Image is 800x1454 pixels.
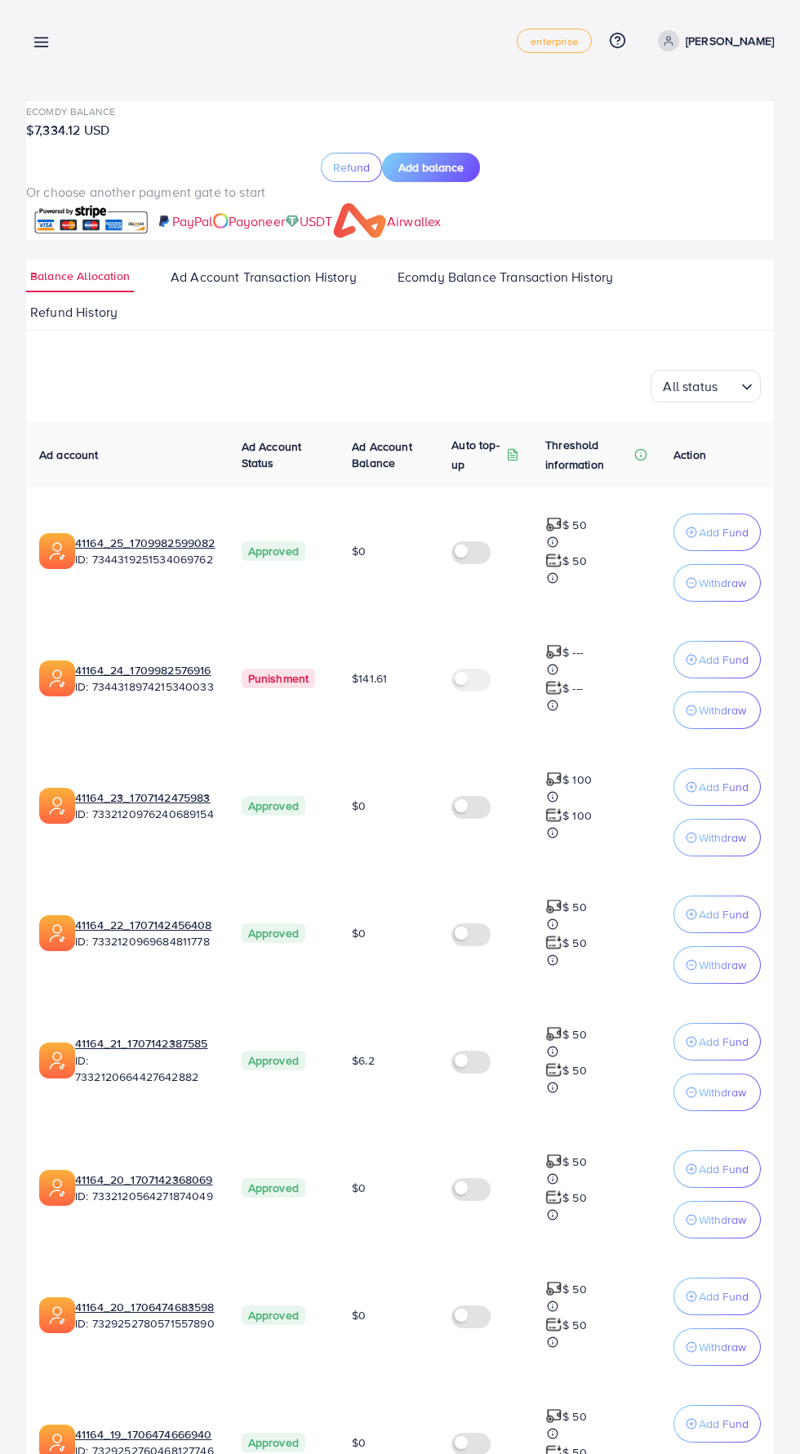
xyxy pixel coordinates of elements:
[673,1328,761,1366] button: Withdraw
[562,1152,587,1172] p: $ 50
[562,1407,587,1426] p: $ 50
[699,1414,749,1434] p: Add Fund
[242,541,305,561] span: Approved
[213,211,285,231] a: cardPayoneer
[673,1405,761,1443] button: Add Fund
[562,1315,587,1335] p: $ 50
[213,213,229,229] img: card
[562,515,587,535] p: $ 50
[352,438,412,471] span: Ad Account Balance
[242,923,305,943] span: Approved
[660,375,721,398] span: All status
[545,1025,562,1043] img: top-up amount
[39,915,75,951] img: ic-ads-acc.e4c84228.svg
[31,203,151,238] img: card
[562,933,587,953] p: $ 50
[285,214,300,229] img: card
[352,1434,366,1451] span: $0
[75,535,216,551] a: 41164_25_1709982599082
[39,660,75,696] img: ic-ads-acc.e4c84228.svg
[26,104,115,118] span: Ecomdy Balance
[545,1153,562,1170] img: top-up amount
[673,1150,761,1188] button: Add Fund
[39,533,75,569] img: ic-ads-acc.e4c84228.svg
[545,1061,562,1078] img: top-up amount
[39,1170,75,1206] img: ic-ads-acc.e4c84228.svg
[545,643,562,660] img: top-up amount
[699,1287,749,1306] p: Add Fund
[26,182,774,202] p: Or choose another payment gate to start
[300,212,333,230] span: USDT
[75,917,212,950] div: <span class='underline'>41164_22_1707142456408</span></br>7332120969684811778
[332,202,386,239] a: cardAirwallex
[75,535,216,568] div: <span class='underline'>41164_25_1709982599082</span></br>7344319251534069762
[722,371,735,398] input: Search for option
[39,1297,75,1333] img: ic-ads-acc.e4c84228.svg
[242,669,316,688] span: Punishment
[545,435,631,474] p: Threshold information
[75,789,214,823] div: <span class='underline'>41164_23_1707142475983</span></br>7332120976240689154
[686,31,774,51] p: [PERSON_NAME]
[699,828,746,847] p: Withdraw
[699,1083,746,1102] p: Withdraw
[352,1307,366,1323] span: $0
[545,1407,562,1425] img: top-up amount
[75,806,214,822] span: ID: 7332120976240689154
[75,551,216,567] span: ID: 7344319251534069762
[562,678,583,698] p: $ ---
[75,1315,215,1332] span: ID: 7329252780571557890
[651,370,761,402] div: Search for option
[699,777,749,797] p: Add Fund
[699,650,749,669] p: Add Fund
[75,1035,216,1052] a: 41164_21_1707142387585
[699,522,749,542] p: Add Fund
[352,670,387,687] span: $141.61
[545,807,562,824] img: top-up amount
[699,1337,746,1357] p: Withdraw
[545,1280,562,1297] img: top-up amount
[545,898,562,915] img: top-up amount
[562,1025,587,1044] p: $ 50
[699,1210,746,1229] p: Withdraw
[39,1043,75,1078] img: ic-ads-acc.e4c84228.svg
[531,36,578,47] span: enterprise
[333,159,370,176] span: Refund
[172,212,213,230] span: PayPal
[75,1188,213,1204] span: ID: 7332120564271874049
[75,789,214,806] a: 41164_23_1707142475983
[75,1299,215,1332] div: <span class='underline'>41164_20_1706474683598</span></br>7329252780571557890
[352,798,366,814] span: $0
[651,30,774,51] a: [PERSON_NAME]
[26,202,156,240] a: card
[699,1159,749,1179] p: Add Fund
[699,955,746,975] p: Withdraw
[285,211,333,231] a: cardUSDT
[75,1052,216,1086] span: ID: 7332120664427642882
[75,933,212,949] span: ID: 7332120969684811778
[699,905,749,924] p: Add Fund
[562,897,587,917] p: $ 50
[352,1180,366,1196] span: $0
[398,268,613,287] span: Ecomdy Balance Transaction History
[673,768,761,806] button: Add Fund
[673,819,761,856] button: Withdraw
[699,700,746,720] p: Withdraw
[699,1032,749,1052] p: Add Fund
[352,543,366,559] span: $0
[673,514,761,551] button: Add Fund
[673,1074,761,1111] button: Withdraw
[75,1035,216,1085] div: <span class='underline'>41164_21_1707142387585</span></br>7332120664427642882
[242,1305,305,1325] span: Approved
[75,1172,213,1188] a: 41164_20_1707142368069
[321,153,382,182] button: Refund
[673,1023,761,1060] button: Add Fund
[242,438,302,471] span: Ad Account Status
[75,662,214,678] a: 41164_24_1709982576916
[242,1433,305,1452] span: Approved
[673,946,761,984] button: Withdraw
[562,1060,587,1080] p: $ 50
[562,770,592,789] p: $ 100
[156,211,213,231] a: cardPayPal
[673,691,761,729] button: Withdraw
[545,679,562,696] img: top-up amount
